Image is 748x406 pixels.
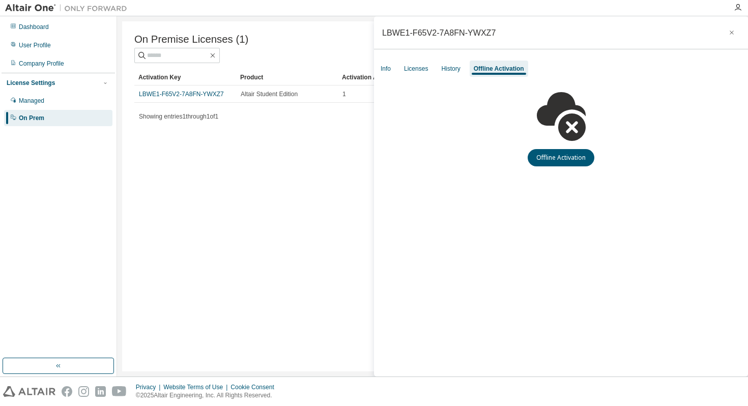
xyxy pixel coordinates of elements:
[7,79,55,87] div: License Settings
[95,386,106,397] img: linkedin.svg
[474,65,524,73] div: Offline Activation
[241,90,298,98] span: Altair Student Edition
[134,34,248,45] span: On Premise Licenses (1)
[441,65,460,73] div: History
[112,386,127,397] img: youtube.svg
[139,91,224,98] a: LBWE1-F65V2-7A8FN-YWXZ7
[3,386,55,397] img: altair_logo.svg
[78,386,89,397] img: instagram.svg
[342,69,436,85] div: Activation Allowed
[19,97,44,105] div: Managed
[19,60,64,68] div: Company Profile
[139,113,218,120] span: Showing entries 1 through 1 of 1
[528,149,594,166] button: Offline Activation
[240,69,334,85] div: Product
[404,65,428,73] div: Licenses
[62,386,72,397] img: facebook.svg
[19,114,44,122] div: On Prem
[138,69,232,85] div: Activation Key
[19,23,49,31] div: Dashboard
[19,41,51,49] div: User Profile
[342,90,346,98] span: 1
[163,383,231,391] div: Website Terms of Use
[136,391,280,400] p: © 2025 Altair Engineering, Inc. All Rights Reserved.
[231,383,280,391] div: Cookie Consent
[5,3,132,13] img: Altair One
[381,65,391,73] div: Info
[382,28,496,37] div: LBWE1-F65V2-7A8FN-YWXZ7
[136,383,163,391] div: Privacy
